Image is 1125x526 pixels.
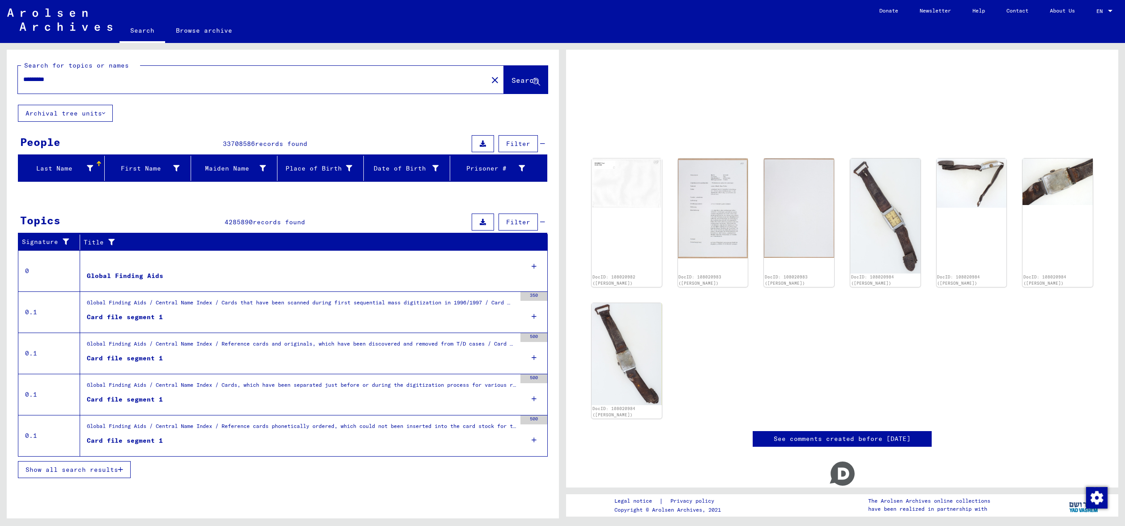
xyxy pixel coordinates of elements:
[87,422,516,435] div: Global Finding Aids / Central Name Index / Reference cards phonetically ordered, which could not ...
[450,156,547,181] mat-header-cell: Prisoner #
[18,374,80,415] td: 0.1
[614,496,659,506] a: Legal notice
[223,140,255,148] span: 33708586
[18,333,80,374] td: 0.1
[281,161,363,175] div: Place of Birth
[454,164,525,173] div: Prisoner #
[504,66,548,94] button: Search
[937,158,1007,208] img: 002.jpg
[499,214,538,231] button: Filter
[18,461,131,478] button: Show all search results
[937,274,980,286] a: DocID: 108020984 ([PERSON_NAME])
[765,274,808,286] a: DocID: 108020983 ([PERSON_NAME])
[87,395,163,404] div: Card file segment 1
[253,218,305,226] span: records found
[592,406,635,417] a: DocID: 108020984 ([PERSON_NAME])
[520,415,547,424] div: 500
[614,496,725,506] div: |
[850,158,920,274] img: 001.jpg
[22,161,104,175] div: Last Name
[1086,487,1108,509] img: Change consent
[108,164,179,173] div: First Name
[84,235,539,249] div: Title
[18,156,105,181] mat-header-cell: Last Name
[1086,487,1107,508] div: Change consent
[87,271,163,281] div: Global Finding Aids
[678,274,721,286] a: DocID: 108020983 ([PERSON_NAME])
[22,164,93,173] div: Last Name
[165,20,243,41] a: Browse archive
[520,292,547,301] div: 350
[1023,158,1093,205] img: 003.jpg
[277,156,364,181] mat-header-cell: Place of Birth
[1067,494,1101,516] img: yv_logo.png
[18,291,80,333] td: 0.1
[367,161,450,175] div: Date of Birth
[511,76,538,85] span: Search
[486,71,504,89] button: Clear
[18,250,80,291] td: 0
[678,158,748,258] img: 001.jpg
[454,161,536,175] div: Prisoner #
[499,135,538,152] button: Filter
[614,506,725,514] p: Copyright © Arolsen Archives, 2021
[520,333,547,342] div: 500
[18,105,113,122] button: Archival tree units
[87,340,516,352] div: Global Finding Aids / Central Name Index / Reference cards and originals, which have been discove...
[191,156,277,181] mat-header-cell: Maiden Name
[7,9,112,31] img: Arolsen_neg.svg
[592,303,662,405] img: 004.jpg
[520,374,547,383] div: 500
[24,61,129,69] mat-label: Search for topics or names
[18,415,80,456] td: 0.1
[592,158,662,209] img: 001.jpg
[281,164,352,173] div: Place of Birth
[663,496,725,506] a: Privacy policy
[26,466,118,474] span: Show all search results
[22,237,73,247] div: Signature
[1023,274,1066,286] a: DocID: 108020984 ([PERSON_NAME])
[506,218,530,226] span: Filter
[119,20,165,43] a: Search
[868,497,990,505] p: The Arolsen Archives online collections
[195,161,277,175] div: Maiden Name
[506,140,530,148] span: Filter
[84,238,530,247] div: Title
[105,156,191,181] mat-header-cell: First Name
[490,75,500,86] mat-icon: close
[20,134,60,150] div: People
[87,354,163,363] div: Card file segment 1
[851,274,894,286] a: DocID: 108020984 ([PERSON_NAME])
[195,164,266,173] div: Maiden Name
[87,381,516,393] div: Global Finding Aids / Central Name Index / Cards, which have been separated just before or during...
[87,436,163,445] div: Card file segment 1
[367,164,439,173] div: Date of Birth
[764,158,834,258] img: 002.jpg
[868,505,990,513] p: have been realized in partnership with
[87,299,516,311] div: Global Finding Aids / Central Name Index / Cards that have been scanned during first sequential m...
[774,434,911,444] a: See comments created before [DATE]
[22,235,82,249] div: Signature
[592,274,635,286] a: DocID: 108020982 ([PERSON_NAME])
[108,161,191,175] div: First Name
[1096,8,1106,14] span: EN
[87,312,163,322] div: Card file segment 1
[20,212,60,228] div: Topics
[364,156,450,181] mat-header-cell: Date of Birth
[255,140,307,148] span: records found
[225,218,253,226] span: 4285890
